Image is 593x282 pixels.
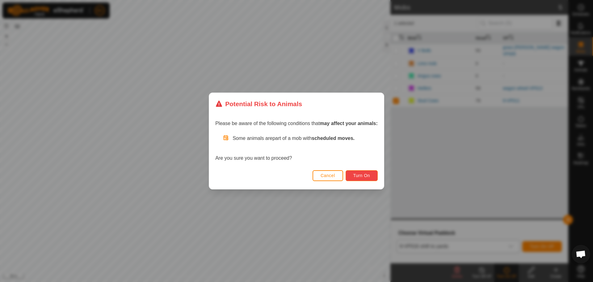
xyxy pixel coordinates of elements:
span: Please be aware of the following conditions that [215,121,378,126]
span: part of a mob with [272,136,355,141]
strong: scheduled moves. [312,136,355,141]
button: Cancel [313,170,343,181]
button: Turn On [346,170,378,181]
p: Some animals are [233,135,378,142]
div: Potential Risk to Animals [215,99,302,109]
span: Cancel [321,173,335,178]
div: Are you sure you want to proceed? [215,135,378,162]
div: Open chat [572,245,590,263]
span: Turn On [353,173,370,178]
strong: may affect your animals: [320,121,378,126]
